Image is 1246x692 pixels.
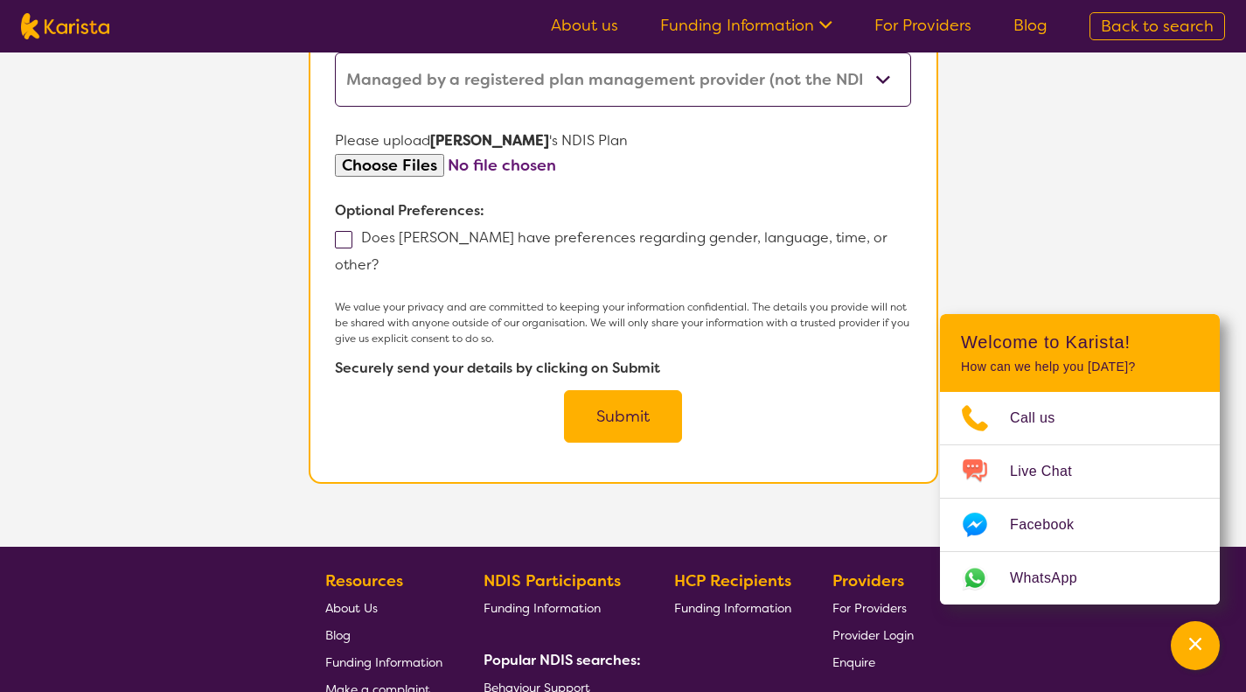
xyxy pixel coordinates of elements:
[832,594,914,621] a: For Providers
[325,654,442,670] span: Funding Information
[335,359,660,377] b: Securely send your details by clicking on Submit
[564,390,682,443] button: Submit
[1101,16,1214,37] span: Back to search
[874,15,971,36] a: For Providers
[325,600,378,616] span: About Us
[325,621,442,648] a: Blog
[325,594,442,621] a: About Us
[335,128,910,154] p: Please upload 's NDIS Plan
[325,570,403,591] b: Resources
[484,600,601,616] span: Funding Information
[832,600,907,616] span: For Providers
[1010,512,1095,538] span: Facebook
[484,594,634,621] a: Funding Information
[1171,621,1220,670] button: Channel Menu
[832,627,914,643] span: Provider Login
[961,360,1199,374] p: How can we help you [DATE]?
[832,654,875,670] span: Enquire
[940,392,1220,605] ul: Choose channel
[335,299,910,346] p: We value your privacy and are committed to keeping your information confidential. The details you...
[335,228,888,274] label: Does [PERSON_NAME] have preferences regarding gender, language, time, or other?
[325,648,442,675] a: Funding Information
[484,570,621,591] b: NDIS Participants
[325,627,351,643] span: Blog
[484,651,641,669] b: Popular NDIS searches:
[1089,12,1225,40] a: Back to search
[674,600,791,616] span: Funding Information
[832,570,904,591] b: Providers
[430,131,549,150] strong: [PERSON_NAME]
[1010,458,1093,485] span: Live Chat
[1010,565,1098,591] span: WhatsApp
[674,594,791,621] a: Funding Information
[551,15,618,36] a: About us
[335,201,484,220] b: Optional Preferences:
[940,552,1220,605] a: Web link opens in a new tab.
[660,15,832,36] a: Funding Information
[832,648,914,675] a: Enquire
[832,621,914,648] a: Provider Login
[1010,405,1076,431] span: Call us
[940,314,1220,605] div: Channel Menu
[1013,15,1048,36] a: Blog
[961,332,1199,353] h2: Welcome to Karista!
[674,570,791,591] b: HCP Recipients
[21,13,109,39] img: Karista logo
